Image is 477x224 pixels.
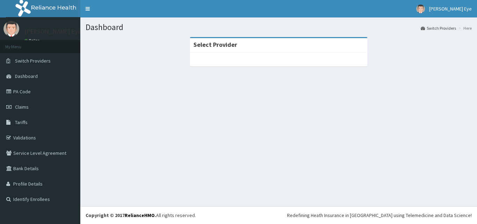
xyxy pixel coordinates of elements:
span: Tariffs [15,119,28,125]
span: [PERSON_NAME] Eye [429,6,472,12]
li: Here [457,25,472,31]
footer: All rights reserved. [80,206,477,224]
img: User Image [3,21,19,37]
span: Switch Providers [15,58,51,64]
div: Redefining Heath Insurance in [GEOGRAPHIC_DATA] using Telemedicine and Data Science! [287,212,472,219]
span: Dashboard [15,73,38,79]
strong: Select Provider [193,41,237,49]
a: Switch Providers [421,25,456,31]
strong: Copyright © 2017 . [86,212,156,218]
h1: Dashboard [86,23,472,32]
img: User Image [416,5,425,13]
span: Claims [15,104,29,110]
p: [PERSON_NAME] Eye [24,28,81,35]
a: RelianceHMO [125,212,155,218]
a: Online [24,38,41,43]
